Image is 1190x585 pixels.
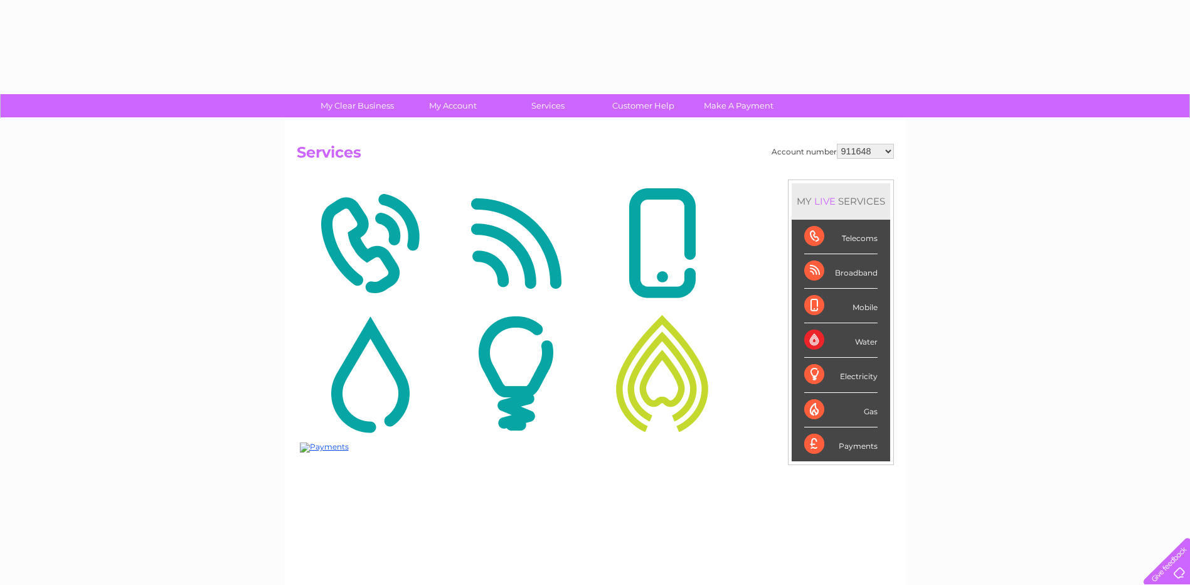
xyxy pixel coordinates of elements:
[804,323,878,358] div: Water
[804,254,878,289] div: Broadband
[297,144,894,168] h2: Services
[804,393,878,427] div: Gas
[496,94,600,117] a: Services
[300,313,440,434] img: Water
[804,427,878,461] div: Payments
[592,183,732,304] img: Mobile
[812,195,838,207] div: LIVE
[772,144,894,159] div: Account number
[687,94,790,117] a: Make A Payment
[305,94,409,117] a: My Clear Business
[592,94,695,117] a: Customer Help
[804,358,878,392] div: Electricity
[804,220,878,254] div: Telecoms
[446,313,586,434] img: Electricity
[446,183,586,304] img: Broadband
[792,183,890,219] div: MY SERVICES
[300,183,440,304] img: Telecoms
[401,94,504,117] a: My Account
[592,313,732,434] img: Gas
[300,443,349,453] img: Payments
[804,289,878,323] div: Mobile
